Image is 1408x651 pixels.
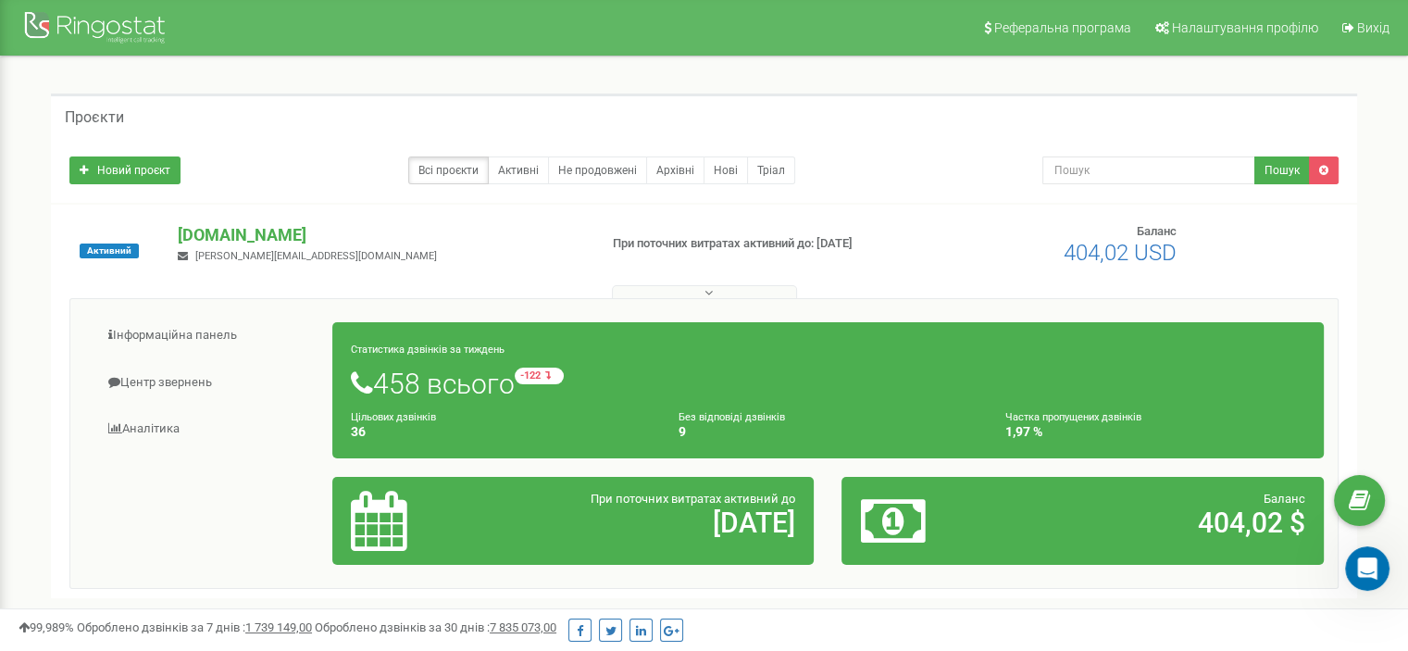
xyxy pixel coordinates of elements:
[679,425,978,439] h4: 9
[1172,20,1318,35] span: Налаштування профілю
[488,156,549,184] a: Активні
[747,156,795,184] a: Тріал
[1005,425,1305,439] h4: 1,97 %
[351,425,651,439] h4: 36
[1005,411,1141,423] small: Частка пропущених дзвінків
[679,411,785,423] small: Без відповіді дзвінків
[1264,492,1305,506] span: Баланс
[515,368,564,384] small: -122
[245,620,312,634] u: 1 739 149,00
[704,156,748,184] a: Нові
[84,360,333,406] a: Центр звернень
[19,620,74,634] span: 99,989%
[1042,156,1255,184] input: Пошук
[1064,240,1177,266] span: 404,02 USD
[351,368,1305,399] h1: 458 всього
[80,244,139,258] span: Активний
[84,313,333,358] a: Інформаційна панель
[613,235,909,253] p: При поточних витратах активний до: [DATE]
[1137,224,1177,238] span: Баланс
[77,620,312,634] span: Оброблено дзвінків за 7 днів :
[408,156,489,184] a: Всі проєкти
[646,156,704,184] a: Архівні
[69,156,181,184] a: Новий проєкт
[195,250,437,262] span: [PERSON_NAME][EMAIL_ADDRESS][DOMAIN_NAME]
[591,492,795,506] span: При поточних витратах активний до
[548,156,647,184] a: Не продовжені
[1357,20,1389,35] span: Вихід
[351,344,505,356] small: Статистика дзвінків за тиждень
[508,507,795,538] h2: [DATE]
[1254,156,1310,184] button: Пошук
[490,620,556,634] u: 7 835 073,00
[65,109,124,126] h5: Проєкти
[351,411,436,423] small: Цільових дзвінків
[315,620,556,634] span: Оброблено дзвінків за 30 днів :
[1345,546,1389,591] iframe: Intercom live chat
[178,223,582,247] p: [DOMAIN_NAME]
[84,407,333,452] a: Аналiтика
[994,20,1131,35] span: Реферальна програма
[1018,507,1305,538] h2: 404,02 $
